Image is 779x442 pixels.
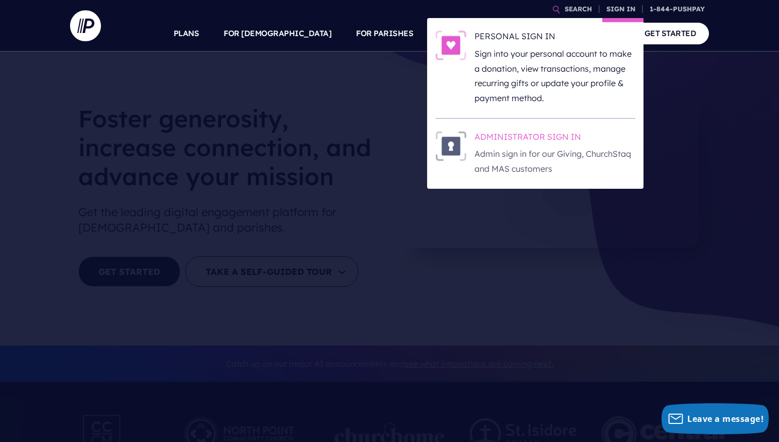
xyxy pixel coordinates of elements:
[435,30,466,60] img: PERSONAL SIGN IN - Illustration
[438,15,484,52] a: SOLUTIONS
[509,15,545,52] a: EXPLORE
[174,15,199,52] a: PLANS
[662,403,769,434] button: Leave a message!
[687,413,764,424] span: Leave a message!
[475,30,635,46] h6: PERSONAL SIGN IN
[475,146,635,176] p: Admin sign in for our Giving, ChurchStaq and MAS customers
[435,131,466,161] img: ADMINISTRATOR SIGN IN - Illustration
[435,30,635,106] a: PERSONAL SIGN IN - Illustration PERSONAL SIGN IN Sign into your personal account to make a donati...
[475,46,635,106] p: Sign into your personal account to make a donation, view transactions, manage recurring gifts or ...
[356,15,413,52] a: FOR PARISHES
[632,23,709,44] a: GET STARTED
[475,131,635,146] h6: ADMINISTRATOR SIGN IN
[224,15,331,52] a: FOR [DEMOGRAPHIC_DATA]
[435,131,635,176] a: ADMINISTRATOR SIGN IN - Illustration ADMINISTRATOR SIGN IN Admin sign in for our Giving, ChurchSt...
[569,15,607,52] a: COMPANY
